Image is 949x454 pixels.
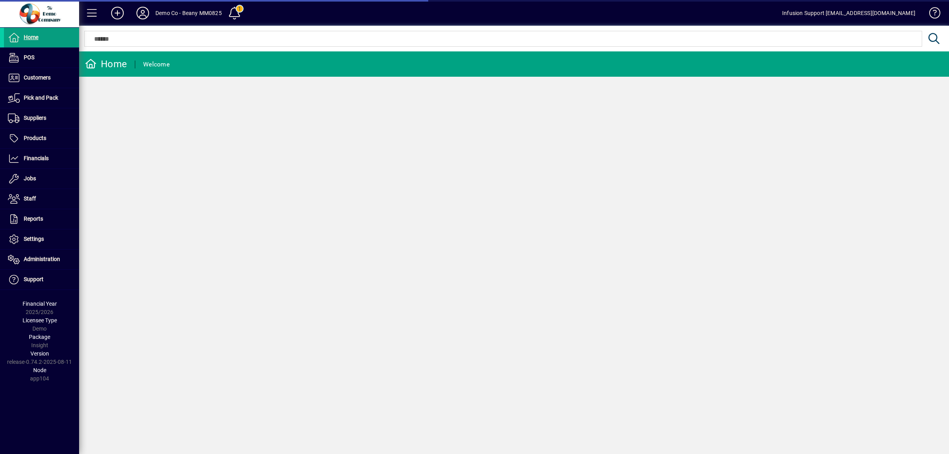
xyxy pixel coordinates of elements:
[130,6,155,20] button: Profile
[4,270,79,289] a: Support
[4,189,79,209] a: Staff
[24,236,44,242] span: Settings
[4,149,79,168] a: Financials
[33,367,46,373] span: Node
[30,350,49,357] span: Version
[24,155,49,161] span: Financials
[4,108,79,128] a: Suppliers
[4,169,79,189] a: Jobs
[24,54,34,61] span: POS
[85,58,127,70] div: Home
[4,88,79,108] a: Pick and Pack
[105,6,130,20] button: Add
[24,256,60,262] span: Administration
[24,135,46,141] span: Products
[24,195,36,202] span: Staff
[24,276,43,282] span: Support
[24,74,51,81] span: Customers
[24,34,38,40] span: Home
[4,250,79,269] a: Administration
[4,229,79,249] a: Settings
[4,209,79,229] a: Reports
[23,317,57,323] span: Licensee Type
[24,95,58,101] span: Pick and Pack
[24,175,36,182] span: Jobs
[782,7,915,19] div: Infusion Support [EMAIL_ADDRESS][DOMAIN_NAME]
[24,115,46,121] span: Suppliers
[155,7,222,19] div: Demo Co - Beany MM0825
[4,129,79,148] a: Products
[23,301,57,307] span: Financial Year
[4,68,79,88] a: Customers
[143,58,170,71] div: Welcome
[24,216,43,222] span: Reports
[29,334,50,340] span: Package
[923,2,939,27] a: Knowledge Base
[4,48,79,68] a: POS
